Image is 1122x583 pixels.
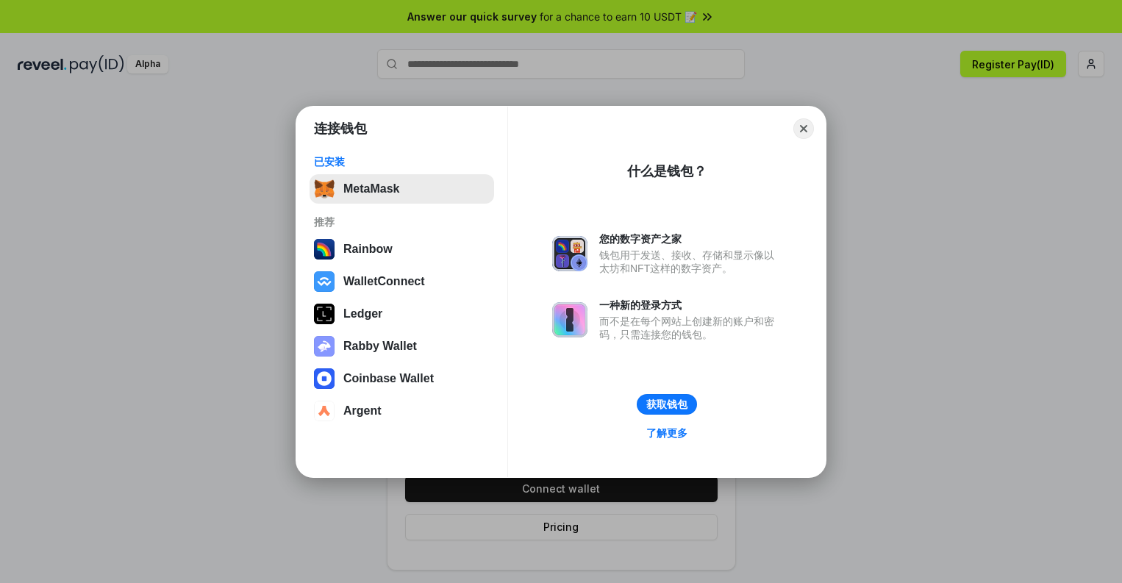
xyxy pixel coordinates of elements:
div: 一种新的登录方式 [599,298,782,312]
img: svg+xml,%3Csvg%20width%3D%2228%22%20height%3D%2228%22%20viewBox%3D%220%200%2028%2028%22%20fill%3D... [314,271,335,292]
img: svg+xml,%3Csvg%20width%3D%22120%22%20height%3D%22120%22%20viewBox%3D%220%200%20120%20120%22%20fil... [314,239,335,260]
img: svg+xml,%3Csvg%20width%3D%2228%22%20height%3D%2228%22%20viewBox%3D%220%200%2028%2028%22%20fill%3D... [314,368,335,389]
div: MetaMask [343,182,399,196]
div: 了解更多 [646,426,687,440]
img: svg+xml,%3Csvg%20xmlns%3D%22http%3A%2F%2Fwww.w3.org%2F2000%2Fsvg%22%20fill%3D%22none%22%20viewBox... [552,236,587,271]
button: Ledger [310,299,494,329]
img: svg+xml,%3Csvg%20xmlns%3D%22http%3A%2F%2Fwww.w3.org%2F2000%2Fsvg%22%20fill%3D%22none%22%20viewBox... [314,336,335,357]
button: 获取钱包 [637,394,697,415]
div: 钱包用于发送、接收、存储和显示像以太坊和NFT这样的数字资产。 [599,248,782,275]
div: 而不是在每个网站上创建新的账户和密码，只需连接您的钱包。 [599,315,782,341]
div: Rabby Wallet [343,340,417,353]
div: Ledger [343,307,382,321]
div: 您的数字资产之家 [599,232,782,246]
div: 什么是钱包？ [627,162,707,180]
button: WalletConnect [310,267,494,296]
img: svg+xml,%3Csvg%20fill%3D%22none%22%20height%3D%2233%22%20viewBox%3D%220%200%2035%2033%22%20width%... [314,179,335,199]
div: WalletConnect [343,275,425,288]
button: Coinbase Wallet [310,364,494,393]
button: Argent [310,396,494,426]
div: Rainbow [343,243,393,256]
a: 了解更多 [637,423,696,443]
button: Rainbow [310,235,494,264]
img: svg+xml,%3Csvg%20xmlns%3D%22http%3A%2F%2Fwww.w3.org%2F2000%2Fsvg%22%20width%3D%2228%22%20height%3... [314,304,335,324]
button: Rabby Wallet [310,332,494,361]
img: svg+xml,%3Csvg%20width%3D%2228%22%20height%3D%2228%22%20viewBox%3D%220%200%2028%2028%22%20fill%3D... [314,401,335,421]
button: MetaMask [310,174,494,204]
div: Coinbase Wallet [343,372,434,385]
div: 获取钱包 [646,398,687,411]
h1: 连接钱包 [314,120,367,137]
div: Argent [343,404,382,418]
div: 已安装 [314,155,490,168]
div: 推荐 [314,215,490,229]
button: Close [793,118,814,139]
img: svg+xml,%3Csvg%20xmlns%3D%22http%3A%2F%2Fwww.w3.org%2F2000%2Fsvg%22%20fill%3D%22none%22%20viewBox... [552,302,587,337]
